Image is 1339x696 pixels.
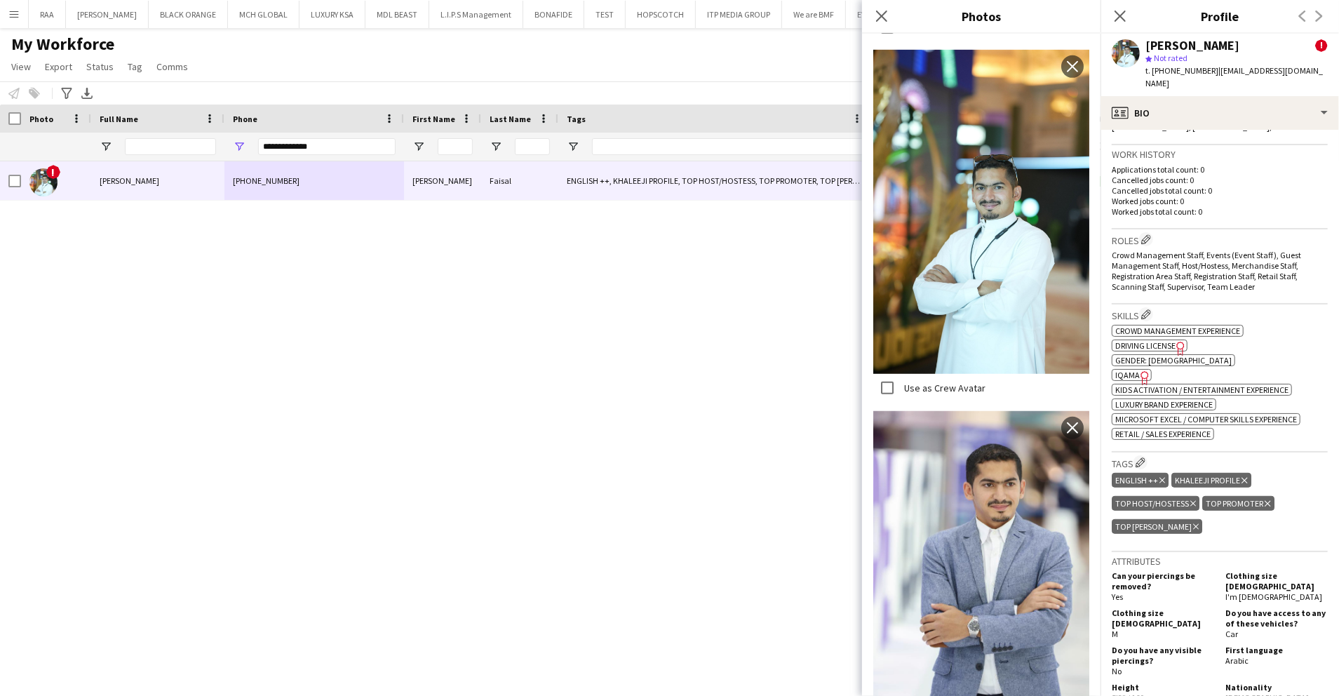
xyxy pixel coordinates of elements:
[1112,645,1214,666] h5: Do you have any visible piercings?
[1315,39,1328,52] span: !
[100,114,138,124] span: Full Name
[11,60,31,73] span: View
[1225,645,1328,655] h5: First language
[58,85,75,102] app-action-btn: Advanced filters
[515,138,550,155] input: Last Name Filter Input
[481,161,558,200] div: Faisal
[86,60,114,73] span: Status
[1115,384,1288,395] span: Kids activation / Entertainment experience
[1112,682,1214,692] h5: Height
[429,1,523,28] button: L.I.P.S Management
[151,58,194,76] a: Comms
[1112,496,1199,511] div: TOP HOST/HOSTESS
[1112,473,1169,488] div: ENGLISH ++
[1225,655,1249,666] span: Arabic
[156,60,188,73] span: Comms
[1225,608,1328,629] h5: Do you have access to any of these vehicles?
[39,58,78,76] a: Export
[1112,175,1328,185] p: Cancelled jobs count: 0
[233,140,245,153] button: Open Filter Menu
[1225,570,1328,591] h5: Clothing size [DEMOGRAPHIC_DATA]
[1225,682,1328,692] h5: Nationality
[1115,370,1140,380] span: IQAMA
[1115,399,1213,410] span: Luxury brand experience
[862,7,1101,25] h3: Photos
[1112,148,1328,161] h3: Work history
[846,1,908,28] button: EVENTBOX
[1115,355,1232,366] span: Gender: [DEMOGRAPHIC_DATA]
[300,1,365,28] button: LUXURY KSA
[1112,196,1328,206] p: Worked jobs count: 0
[1145,65,1323,88] span: | [EMAIL_ADDRESS][DOMAIN_NAME]
[46,165,60,179] span: !
[6,58,36,76] a: View
[1112,185,1328,196] p: Cancelled jobs total count: 0
[45,60,72,73] span: Export
[1112,629,1118,639] span: M
[1171,473,1251,488] div: KHALEEJI PROFILE
[100,140,112,153] button: Open Filter Menu
[1101,96,1339,130] div: Bio
[1112,519,1202,534] div: TOP [PERSON_NAME]
[782,1,846,28] button: We are BMF
[1112,666,1122,676] span: No
[1112,164,1328,175] p: Applications total count: 0
[1112,232,1328,247] h3: Roles
[224,161,404,200] div: [PHONE_NUMBER]
[412,140,425,153] button: Open Filter Menu
[1145,65,1218,76] span: t. [PHONE_NUMBER]
[1112,608,1214,629] h5: Clothing size [DEMOGRAPHIC_DATA]
[1112,250,1301,292] span: Crowd Management Staff, Events (Event Staff), Guest Management Staff, Host/Hostess, Merchandise S...
[1115,429,1211,439] span: Retail / Sales experience
[66,1,149,28] button: [PERSON_NAME]
[29,1,66,28] button: RAA
[626,1,696,28] button: HOPSCOTCH
[567,140,579,153] button: Open Filter Menu
[1112,206,1328,217] p: Worked jobs total count: 0
[873,50,1089,374] img: Crew photo 1085612
[1101,7,1339,25] h3: Profile
[567,114,586,124] span: Tags
[122,58,148,76] a: Tag
[125,138,216,155] input: Full Name Filter Input
[1112,307,1328,322] h3: Skills
[490,114,531,124] span: Last Name
[1112,555,1328,568] h3: Attributes
[365,1,429,28] button: MDL BEAST
[696,1,782,28] button: ITP MEDIA GROUP
[258,138,396,155] input: Phone Filter Input
[1154,53,1187,63] span: Not rated
[1115,326,1240,336] span: Crowd management experience
[81,58,119,76] a: Status
[79,85,95,102] app-action-btn: Export XLSX
[438,138,473,155] input: First Name Filter Input
[29,168,58,196] img: Mohamad Faisal
[412,114,455,124] span: First Name
[1115,340,1176,351] span: Driving License
[11,34,114,55] span: My Workforce
[1225,591,1322,602] span: I'm [DEMOGRAPHIC_DATA]
[1112,570,1214,591] h5: Can your piercings be removed?
[233,114,257,124] span: Phone
[592,138,863,155] input: Tags Filter Input
[29,114,53,124] span: Photo
[1145,39,1239,52] div: [PERSON_NAME]
[228,1,300,28] button: MCH GLOBAL
[901,382,985,394] label: Use as Crew Avatar
[523,1,584,28] button: BONAFIDE
[1115,414,1297,424] span: Microsoft Excel / Computer skills experience
[1112,455,1328,470] h3: Tags
[100,175,159,186] span: [PERSON_NAME]
[128,60,142,73] span: Tag
[149,1,228,28] button: BLACK ORANGE
[1225,629,1238,639] span: Car
[558,161,872,200] div: ENGLISH ++, KHALEEJI PROFILE, TOP HOST/HOSTESS, TOP PROMOTER, TOP [PERSON_NAME]
[1202,496,1274,511] div: TOP PROMOTER
[584,1,626,28] button: TEST
[404,161,481,200] div: [PERSON_NAME]
[1112,591,1123,602] span: Yes
[490,140,502,153] button: Open Filter Menu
